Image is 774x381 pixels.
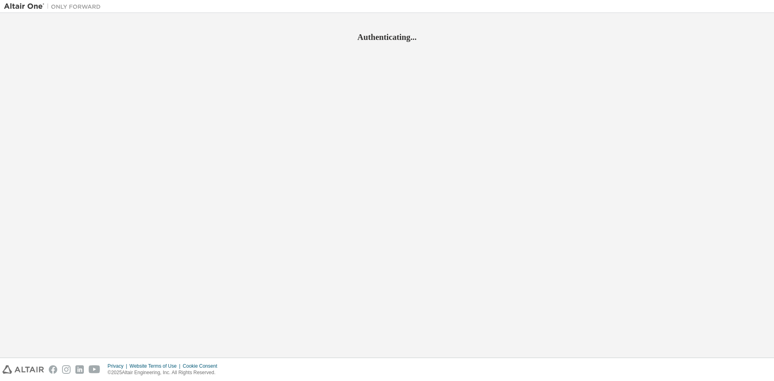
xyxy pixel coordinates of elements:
[183,363,222,369] div: Cookie Consent
[108,369,222,376] p: © 2025 Altair Engineering, Inc. All Rights Reserved.
[49,365,57,374] img: facebook.svg
[2,365,44,374] img: altair_logo.svg
[4,32,770,42] h2: Authenticating...
[129,363,183,369] div: Website Terms of Use
[4,2,105,10] img: Altair One
[62,365,71,374] img: instagram.svg
[89,365,100,374] img: youtube.svg
[75,365,84,374] img: linkedin.svg
[108,363,129,369] div: Privacy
